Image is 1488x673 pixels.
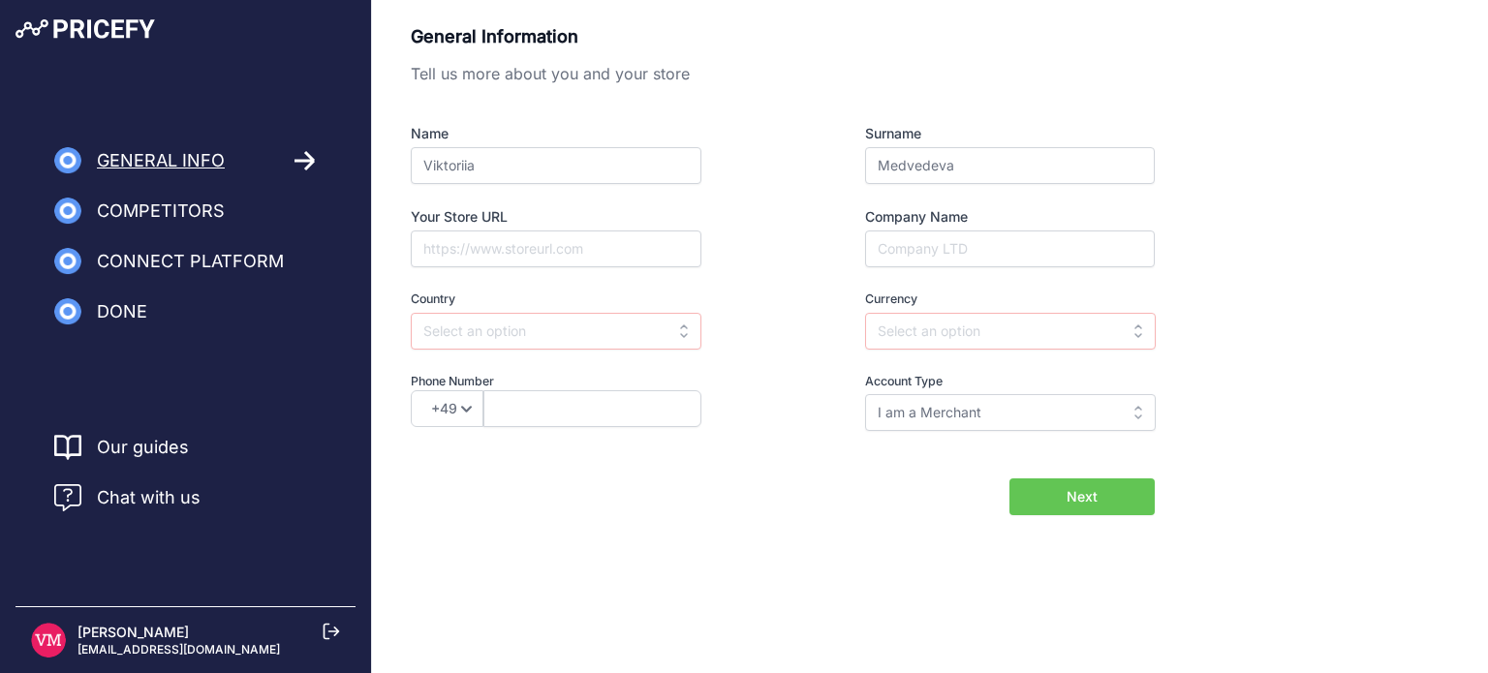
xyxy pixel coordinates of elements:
label: Company Name [865,207,1155,227]
label: Currency [865,291,1155,309]
p: Tell us more about you and your store [411,62,1155,85]
input: Select an option [865,313,1156,350]
label: Phone Number [411,373,771,391]
input: https://www.storeurl.com [411,230,701,267]
p: [EMAIL_ADDRESS][DOMAIN_NAME] [77,642,280,658]
p: General Information [411,23,1155,50]
label: Name [411,124,771,143]
input: Select an option [865,394,1156,431]
span: General Info [97,147,225,174]
span: Connect Platform [97,248,284,275]
a: Chat with us [54,484,201,511]
p: [PERSON_NAME] [77,623,280,642]
label: Country [411,291,771,309]
span: Competitors [97,198,225,225]
label: Surname [865,124,1155,143]
input: Select an option [411,313,701,350]
a: Our guides [97,434,189,461]
img: Pricefy Logo [15,19,155,39]
span: Done [97,298,147,325]
label: Account Type [865,373,1155,391]
button: Next [1009,478,1155,515]
span: Chat with us [97,484,201,511]
label: Your Store URL [411,207,771,227]
input: Company LTD [865,230,1155,267]
span: Next [1067,487,1098,506]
